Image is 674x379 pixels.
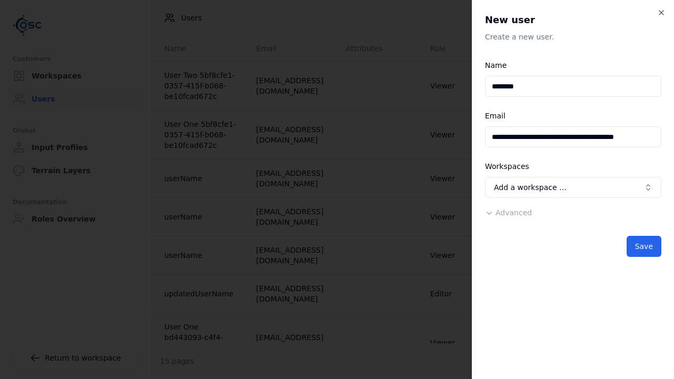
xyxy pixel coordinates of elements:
label: Name [485,61,507,69]
label: Email [485,112,506,120]
label: Workspaces [485,162,529,171]
h2: New user [485,13,661,27]
button: Advanced [485,207,532,218]
button: Save [627,236,661,257]
span: Advanced [495,208,532,217]
span: Add a workspace … [494,182,567,193]
p: Create a new user. [485,32,661,42]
